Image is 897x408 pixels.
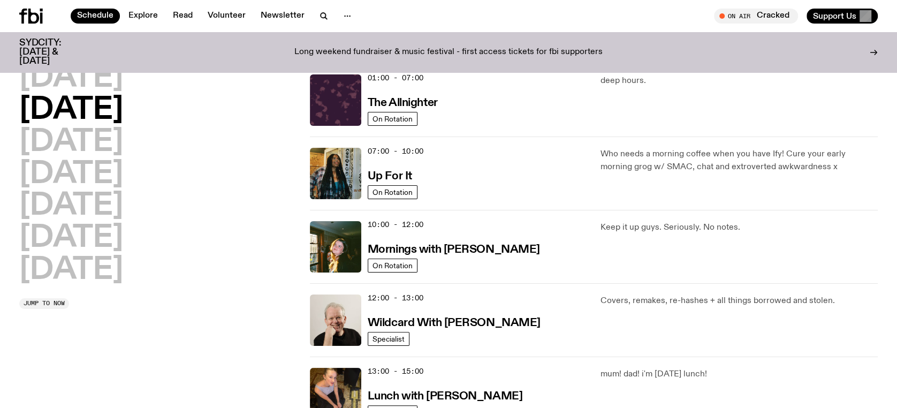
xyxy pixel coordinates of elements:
[201,9,252,24] a: Volunteer
[373,261,413,269] span: On Rotation
[368,391,522,402] h3: Lunch with [PERSON_NAME]
[368,244,540,255] h3: Mornings with [PERSON_NAME]
[19,127,123,157] button: [DATE]
[368,259,417,273] a: On Rotation
[368,95,438,109] a: The Allnighter
[807,9,878,24] button: Support Us
[19,298,69,309] button: Jump to now
[310,294,361,346] img: Stuart is smiling charmingly, wearing a black t-shirt against a stark white background.
[373,335,405,343] span: Specialist
[368,242,540,255] a: Mornings with [PERSON_NAME]
[19,160,123,190] button: [DATE]
[310,148,361,199] img: Ify - a Brown Skin girl with black braided twists, looking up to the side with her tongue stickin...
[600,294,878,307] p: Covers, remakes, re-hashes + all things borrowed and stolen.
[19,63,123,93] button: [DATE]
[19,191,123,221] button: [DATE]
[368,220,423,230] span: 10:00 - 12:00
[19,39,88,66] h3: SYDCITY: [DATE] & [DATE]
[368,389,522,402] a: Lunch with [PERSON_NAME]
[368,366,423,376] span: 13:00 - 15:00
[368,146,423,156] span: 07:00 - 10:00
[122,9,164,24] a: Explore
[19,223,123,253] button: [DATE]
[368,97,438,109] h3: The Allnighter
[600,221,878,234] p: Keep it up guys. Seriously. No notes.
[368,171,412,182] h3: Up For It
[368,293,423,303] span: 12:00 - 13:00
[368,315,541,329] a: Wildcard With [PERSON_NAME]
[254,9,311,24] a: Newsletter
[294,48,603,57] p: Long weekend fundraiser & music festival - first access tickets for fbi supporters
[166,9,199,24] a: Read
[368,332,409,346] a: Specialist
[71,9,120,24] a: Schedule
[310,221,361,273] img: Freya smiles coyly as she poses for the image.
[368,318,541,329] h3: Wildcard With [PERSON_NAME]
[368,185,417,199] a: On Rotation
[368,73,423,83] span: 01:00 - 07:00
[368,169,412,182] a: Up For It
[714,9,798,24] button: On AirCracked
[600,368,878,381] p: mum! dad! i'm [DATE] lunch!
[19,95,123,125] button: [DATE]
[600,74,878,87] p: deep hours.
[373,188,413,196] span: On Rotation
[19,255,123,285] button: [DATE]
[813,11,856,21] span: Support Us
[368,112,417,126] a: On Rotation
[600,148,878,173] p: Who needs a morning coffee when you have Ify! Cure your early morning grog w/ SMAC, chat and extr...
[373,115,413,123] span: On Rotation
[24,300,65,306] span: Jump to now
